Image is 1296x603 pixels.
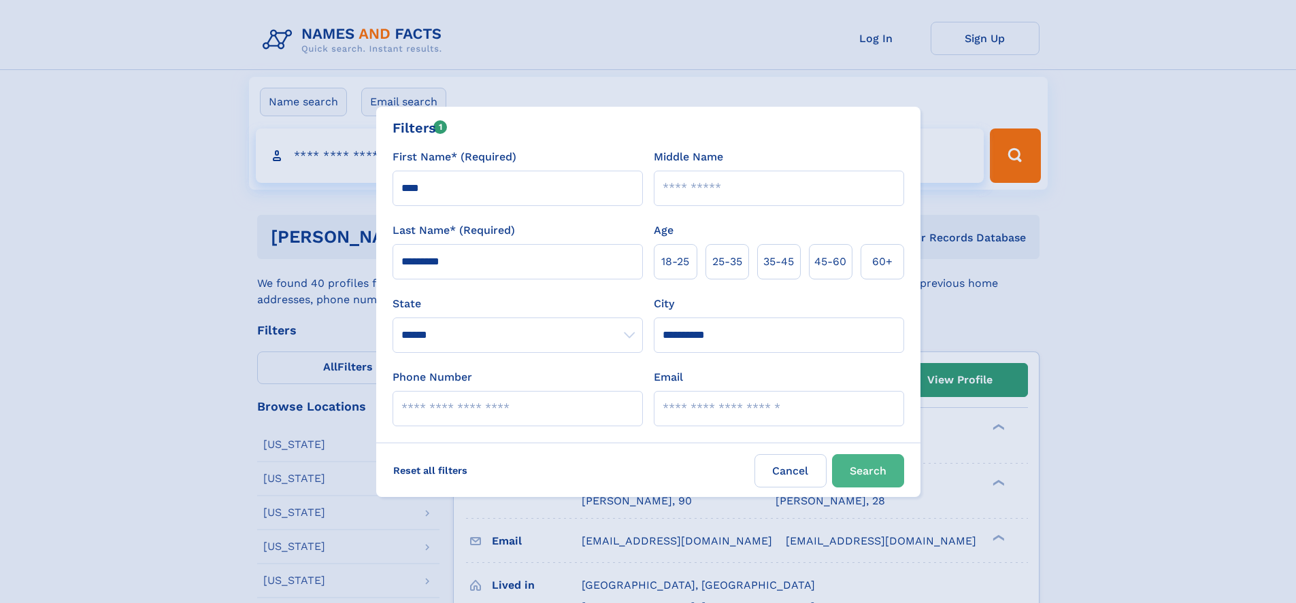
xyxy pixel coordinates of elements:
[712,254,742,270] span: 25‑35
[754,454,827,487] label: Cancel
[654,222,674,239] label: Age
[654,149,723,165] label: Middle Name
[393,369,472,385] label: Phone Number
[393,222,515,239] label: Last Name* (Required)
[654,296,674,312] label: City
[384,454,476,487] label: Reset all filters
[393,296,643,312] label: State
[654,369,683,385] label: Email
[763,254,794,270] span: 35‑45
[661,254,689,270] span: 18‑25
[393,118,448,138] div: Filters
[832,454,904,487] button: Search
[393,149,516,165] label: First Name* (Required)
[872,254,893,270] span: 60+
[814,254,846,270] span: 45‑60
